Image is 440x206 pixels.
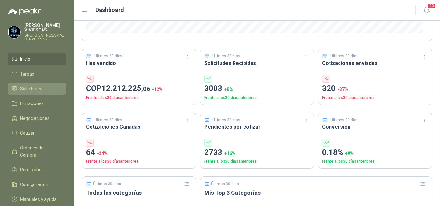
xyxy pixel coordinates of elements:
p: Últimos 30 días [93,182,121,186]
a: Negociaciones [8,112,66,124]
p: COP [86,83,192,95]
h3: Solicitudes Recibidas [204,59,310,67]
p: Últimos 30 días [330,117,359,123]
span: -12 % [152,87,163,92]
p: Frente a los 30 días anteriores [322,95,428,101]
a: Configuración [8,178,66,191]
a: Solicitudes [8,83,66,95]
span: Manuales y ayuda [20,196,57,203]
a: Cotizar [8,127,66,139]
span: 12.212.225 [101,84,150,93]
span: -37 % [338,87,348,92]
a: Órdenes de Compra [8,142,66,161]
span: Órdenes de Compra [20,144,60,158]
span: Licitaciones [20,100,44,107]
h3: Has vendido [86,59,192,67]
a: Tareas [8,68,66,80]
span: + 8 % [224,87,233,92]
a: Manuales y ayuda [8,193,66,205]
p: Últimos 30 días [330,53,359,59]
span: ,06 [141,85,150,93]
p: Últimos 30 días [212,117,240,123]
span: Negociaciones [20,115,50,122]
img: Logo peakr [8,8,41,15]
h3: Pendientes por cotizar [204,123,310,131]
p: Últimos 30 días [94,117,122,123]
span: Inicio [20,56,30,63]
span: Solicitudes [20,85,42,92]
span: 20 [427,3,436,9]
img: Company Logo [8,26,20,38]
h3: Cotizaciones Ganadas [86,123,192,131]
h3: Cotizaciones enviadas [322,59,428,67]
p: Últimos 30 días [212,53,240,59]
span: Configuración [20,181,48,188]
span: Remisiones [20,166,44,173]
p: Frente a los 30 días anteriores [86,158,192,165]
span: Cotizar [20,130,35,137]
a: Licitaciones [8,97,66,110]
h1: Dashboard [95,5,124,14]
span: Tareas [20,70,34,77]
a: Inicio [8,53,66,65]
p: Últimos 30 días [94,53,122,59]
span: + 9 % [345,151,354,156]
p: Últimos 30 días [211,182,239,186]
h3: Todas las categorías [86,189,192,197]
a: Remisiones [8,164,66,176]
p: [PERSON_NAME] VIVIESCAS [24,23,66,32]
p: 64 [86,147,192,159]
button: 20 [421,4,432,16]
span: + 16 % [224,151,235,156]
h3: Mis Top 3 Categorías [204,189,428,197]
p: Frente a los 30 días anteriores [322,158,428,165]
span: -24 % [97,151,108,156]
h3: Conversión [322,123,428,131]
p: GRUPO EMPRESARIAL SERVER SAS [24,33,66,41]
p: Frente a los 30 días anteriores [86,95,192,101]
p: 3003 [204,83,310,95]
p: 320 [322,83,428,95]
p: 2733 [204,147,310,159]
p: Frente a los 30 días anteriores [204,95,310,101]
p: 0.18% [322,147,428,159]
p: Frente a los 30 días anteriores [204,158,310,165]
